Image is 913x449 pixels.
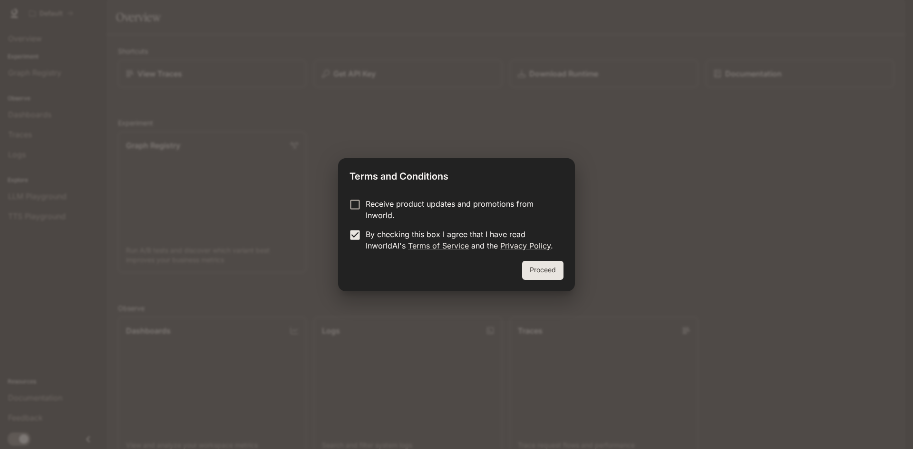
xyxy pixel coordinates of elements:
[522,261,563,280] button: Proceed
[500,241,551,250] a: Privacy Policy
[366,198,556,221] p: Receive product updates and promotions from Inworld.
[408,241,469,250] a: Terms of Service
[338,158,575,191] h2: Terms and Conditions
[366,229,556,251] p: By checking this box I agree that I have read InworldAI's and the .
